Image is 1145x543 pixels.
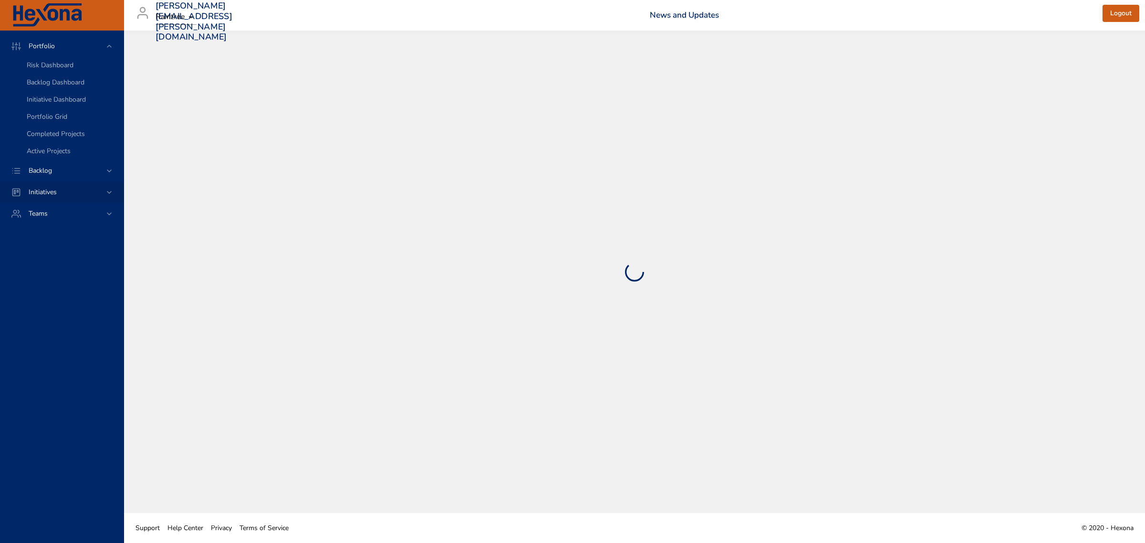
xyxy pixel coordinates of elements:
span: Logout [1110,8,1132,20]
span: Help Center [167,523,203,533]
a: News and Updates [650,10,719,21]
span: Risk Dashboard [27,61,73,70]
div: Raintree [156,10,197,25]
a: Support [132,517,164,539]
span: Initiatives [21,188,64,197]
span: Portfolio [21,42,62,51]
span: © 2020 - Hexona [1082,523,1134,533]
a: Terms of Service [236,517,292,539]
img: Hexona [11,3,83,27]
a: Privacy [207,517,236,539]
a: Help Center [164,517,207,539]
span: Teams [21,209,55,218]
span: Completed Projects [27,129,85,138]
button: Logout [1103,5,1139,22]
span: Portfolio Grid [27,112,67,121]
span: Backlog [21,166,60,175]
span: Terms of Service [239,523,289,533]
span: Active Projects [27,146,71,156]
span: Privacy [211,523,232,533]
h3: [PERSON_NAME][EMAIL_ADDRESS][PERSON_NAME][DOMAIN_NAME] [156,1,232,42]
span: Support [135,523,160,533]
span: Initiative Dashboard [27,95,86,104]
span: Backlog Dashboard [27,78,84,87]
